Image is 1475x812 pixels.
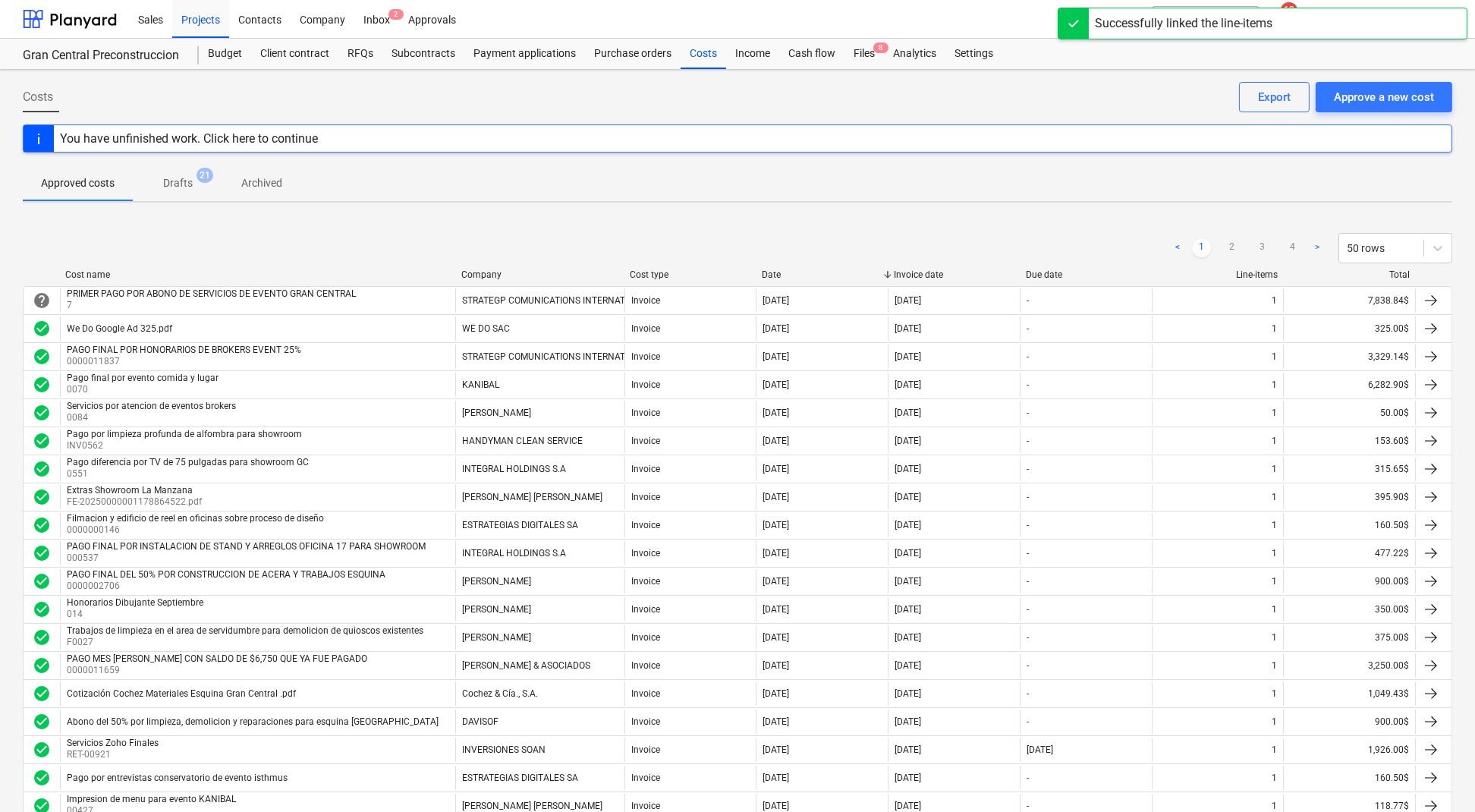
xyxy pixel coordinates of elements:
[631,520,660,530] div: Invoice
[33,432,51,450] div: Invoice was approved
[197,168,213,183] span: 21
[33,348,51,366] div: Invoice was approved
[763,660,789,671] div: [DATE]
[251,39,338,69] div: Client contract
[1283,373,1415,397] div: 6,282.90$
[462,801,602,811] div: [PERSON_NAME] [PERSON_NAME]
[631,408,660,418] div: Invoice
[895,801,921,811] div: [DATE]
[895,604,921,615] div: [DATE]
[67,524,327,537] p: 0000000146
[33,291,51,310] div: Invoice is waiting for an approval
[1158,269,1278,280] div: Line-items
[1283,316,1415,341] div: 325.00$
[895,548,921,559] div: [DATE]
[895,492,921,502] div: [DATE]
[67,373,219,383] div: Pago final por evento comida y lugar
[462,379,499,390] div: KANIBAL
[1272,801,1277,811] div: 1
[33,713,51,731] div: Invoice was approved
[33,544,51,562] div: Invoice was approved
[763,688,789,699] div: [DATE]
[462,520,578,530] div: ESTRATEGIAS DIGITALES SA
[1399,739,1475,812] div: Widget de chat
[462,604,531,615] div: [PERSON_NAME]
[23,88,53,106] span: Costs
[33,685,51,703] div: Invoice was approved
[1283,569,1415,593] div: 900.00$
[631,576,660,587] div: Invoice
[388,9,404,20] span: 2
[1168,239,1187,257] a: Previous page
[1027,773,1029,783] div: -
[67,541,426,552] div: PAGO FINAL POR INSTALACION DE STAND Y ARREGLOS OFICINA 17 PARA SHOWROOM
[763,295,789,306] div: [DATE]
[1272,379,1277,390] div: 1
[631,379,660,390] div: Invoice
[462,632,531,643] div: [PERSON_NAME]
[631,548,660,559] div: Invoice
[1272,464,1277,474] div: 1
[763,604,789,615] div: [DATE]
[1283,457,1415,481] div: 315.65$
[1283,653,1415,678] div: 3,250.00$
[763,632,789,643] div: [DATE]
[1027,716,1029,727] div: -
[1027,351,1029,362] div: -
[1027,576,1029,587] div: -
[1283,345,1415,369] div: 3,329.14$
[67,636,426,649] p: F0027
[1283,710,1415,734] div: 900.00$
[1027,295,1029,306] div: -
[33,432,51,450] span: check_circle
[844,39,884,69] div: Files
[1239,82,1310,112] button: Export
[1272,408,1277,418] div: 1
[67,552,429,565] p: 000537
[681,39,726,69] div: Costs
[33,376,51,394] span: check_circle
[338,39,382,69] div: RFQs
[23,48,181,64] div: Gran Central Preconstruccion
[33,516,51,534] span: check_circle
[895,660,921,671] div: [DATE]
[462,688,538,699] div: Cochez & Cía., S.A.
[67,429,302,439] div: Pago por limpieza profunda de alfombra para showroom
[1027,801,1029,811] div: -
[33,319,51,338] div: Invoice was approved
[779,39,844,69] div: Cash flow
[33,348,51,366] span: check_circle
[631,604,660,615] div: Invoice
[763,744,789,755] div: [DATE]
[67,664,370,677] p: 0000011659
[33,488,51,506] div: Invoice was approved
[1272,323,1277,334] div: 1
[33,460,51,478] span: check_circle
[763,548,789,559] div: [DATE]
[763,520,789,530] div: [DATE]
[895,295,921,306] div: [DATE]
[631,492,660,502] div: Invoice
[41,175,115,191] p: Approved costs
[585,39,681,69] a: Purchase orders
[895,632,921,643] div: [DATE]
[33,544,51,562] span: check_circle
[873,42,888,53] span: 8
[67,439,305,452] p: INV0562
[462,660,590,671] div: [PERSON_NAME] & ASOCIADOS
[67,738,159,748] div: Servicios Zoho Finales
[1027,548,1029,559] div: -
[763,323,789,334] div: [DATE]
[67,401,236,411] div: Servicios por atencion de eventos brokers
[1193,239,1211,257] a: Page 1 is your current page
[67,688,296,699] div: Cotización Cochez Materiales Esquina Gran Central .pdf
[631,464,660,474] div: Invoice
[1272,744,1277,755] div: 1
[631,773,660,783] div: Invoice
[1272,520,1277,530] div: 1
[1283,597,1415,622] div: 350.00$
[33,600,51,618] span: check_circle
[163,175,193,191] p: Drafts
[945,39,1002,69] a: Settings
[33,404,51,422] div: Invoice was approved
